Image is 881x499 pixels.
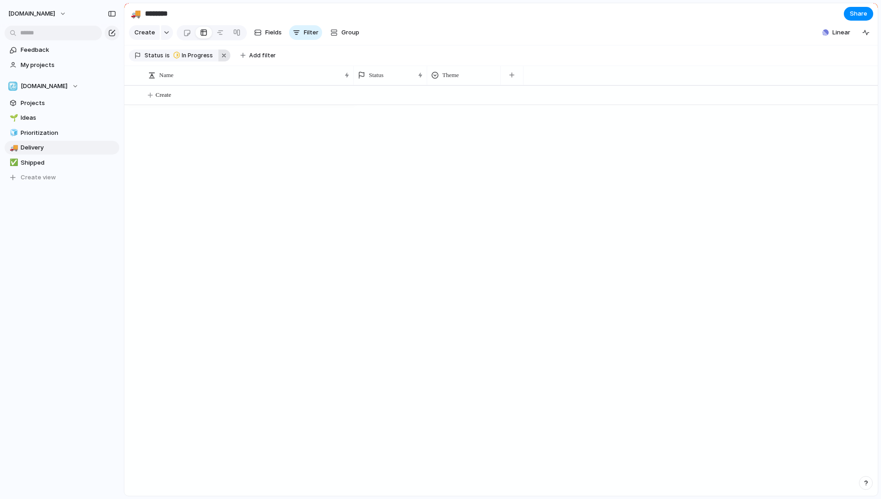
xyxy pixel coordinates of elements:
span: Name [159,71,173,80]
span: Create [134,28,155,37]
span: Add filter [249,51,276,60]
button: Filter [289,25,322,40]
button: [DOMAIN_NAME] [4,6,71,21]
div: ✅ [10,157,16,168]
button: is [163,50,172,61]
span: [DOMAIN_NAME] [8,9,55,18]
span: Linear [832,28,850,37]
span: Delivery [21,143,116,152]
button: Linear [819,26,854,39]
span: Projects [21,99,116,108]
div: 🚚 [10,143,16,153]
button: 🚚 [128,6,143,21]
button: Create [129,25,160,40]
span: Create [156,90,171,100]
span: My projects [21,61,116,70]
span: Share [850,9,867,18]
a: Feedback [5,43,119,57]
a: My projects [5,58,119,72]
a: ✅Shipped [5,156,119,170]
span: Ideas [21,113,116,122]
span: Create view [21,173,56,182]
span: Group [341,28,359,37]
span: is [165,51,170,60]
button: [DOMAIN_NAME] [5,79,119,93]
a: Projects [5,96,119,110]
span: Status [369,71,384,80]
span: Filter [304,28,318,37]
a: 🧊Prioritization [5,126,119,140]
span: [DOMAIN_NAME] [21,82,67,91]
span: Shipped [21,158,116,167]
div: 🧊 [10,128,16,138]
button: 🌱 [8,113,17,122]
span: Theme [442,71,459,80]
span: Feedback [21,45,116,55]
span: Prioritization [21,128,116,138]
div: 🚚 [131,7,141,20]
span: Fields [265,28,282,37]
span: Status [145,51,163,60]
button: ✅ [8,158,17,167]
button: 🚚 [8,143,17,152]
button: Group [326,25,364,40]
button: 🧊 [8,128,17,138]
a: 🌱Ideas [5,111,119,125]
button: Create view [5,171,119,184]
span: In Progress [182,51,213,60]
button: Share [844,7,873,21]
div: 🌱 [10,113,16,123]
button: Add filter [235,49,281,62]
button: Fields [251,25,285,40]
button: In Progress [171,50,218,61]
a: 🚚Delivery [5,141,119,155]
